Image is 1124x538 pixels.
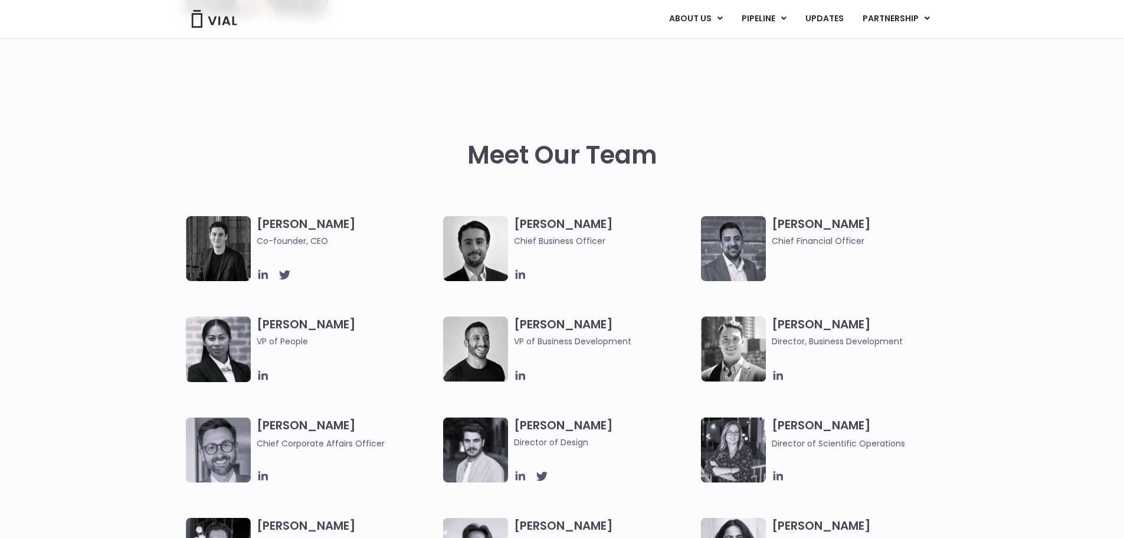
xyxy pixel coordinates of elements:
span: Director of Scientific Operations [772,438,905,449]
img: A black and white photo of a smiling man in a suit at ARVO 2023. [701,317,766,382]
h3: [PERSON_NAME] [772,317,953,348]
h3: [PERSON_NAME] [772,418,953,450]
img: Vial Logo [191,10,238,28]
a: PIPELINEMenu Toggle [732,9,795,29]
span: Director of Design [514,436,695,449]
h3: [PERSON_NAME] [257,317,438,365]
img: A black and white photo of a man in a suit attending a Summit. [186,216,251,281]
h3: [PERSON_NAME] [514,418,695,449]
span: Chief Business Officer [514,234,695,247]
a: ABOUT USMenu Toggle [660,9,732,29]
a: UPDATES [796,9,853,29]
h3: [PERSON_NAME] [514,216,695,247]
img: Catie [186,317,251,382]
span: Co-founder, CEO [257,234,438,247]
span: Chief Corporate Affairs Officer [257,438,385,449]
img: Headshot of smiling man named Samir [701,216,766,281]
span: Director, Business Development [772,335,953,348]
span: VP of Business Development [514,335,695,348]
img: A black and white photo of a man in a suit holding a vial. [443,216,508,281]
h3: [PERSON_NAME] [257,216,438,247]
span: Chief Financial Officer [772,234,953,247]
span: VP of People [257,335,438,348]
h3: [PERSON_NAME] [257,418,438,450]
img: A black and white photo of a man smiling. [443,317,508,382]
h2: Meet Our Team [467,141,657,169]
img: Headshot of smiling man named Albert [443,418,508,482]
img: Headshot of smiling woman named Sarah [701,418,766,482]
h3: [PERSON_NAME] [772,216,953,247]
h3: [PERSON_NAME] [514,317,695,348]
a: PARTNERSHIPMenu Toggle [853,9,939,29]
img: Paolo-M [186,418,251,482]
